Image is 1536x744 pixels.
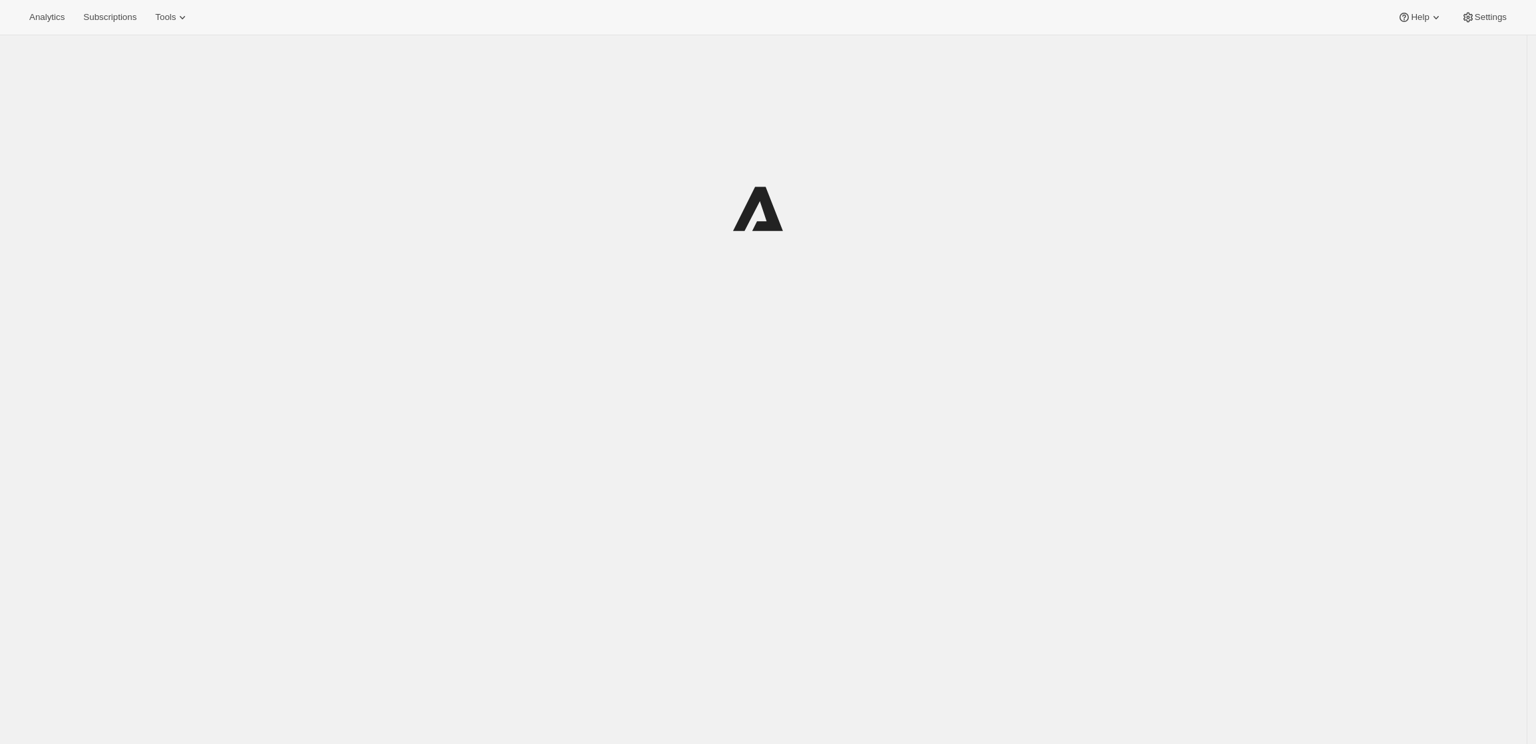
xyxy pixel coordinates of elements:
[75,8,144,27] button: Subscriptions
[1475,12,1507,23] span: Settings
[83,12,136,23] span: Subscriptions
[1390,8,1450,27] button: Help
[29,12,65,23] span: Analytics
[1411,12,1429,23] span: Help
[21,8,73,27] button: Analytics
[147,8,197,27] button: Tools
[1453,8,1515,27] button: Settings
[155,12,176,23] span: Tools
